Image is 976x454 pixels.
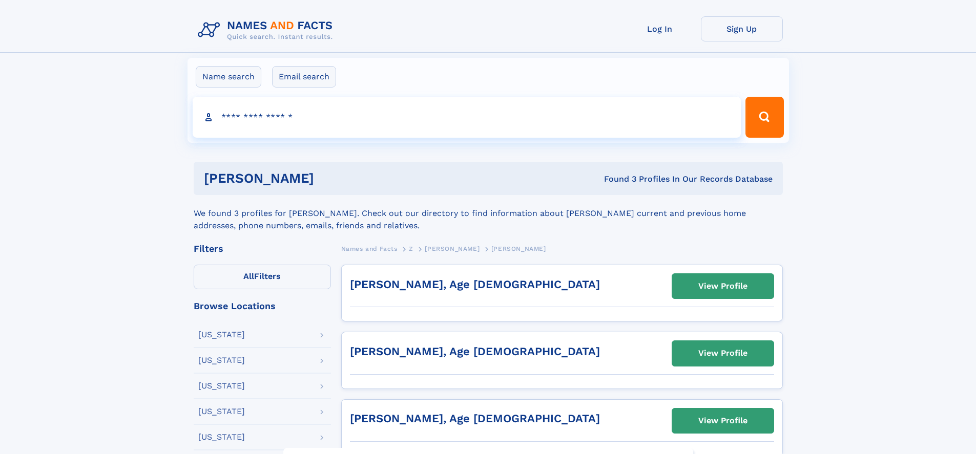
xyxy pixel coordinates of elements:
[196,66,261,88] label: Name search
[194,265,331,289] label: Filters
[745,97,783,138] button: Search Button
[194,16,341,44] img: Logo Names and Facts
[194,244,331,253] div: Filters
[243,271,254,281] span: All
[198,356,245,364] div: [US_STATE]
[204,172,459,185] h1: [PERSON_NAME]
[350,345,600,358] a: [PERSON_NAME], Age [DEMOGRAPHIC_DATA]
[198,407,245,416] div: [US_STATE]
[701,16,783,41] a: Sign Up
[341,242,398,255] a: Names and Facts
[194,301,331,311] div: Browse Locations
[272,66,336,88] label: Email search
[194,195,783,232] div: We found 3 profiles for [PERSON_NAME]. Check out our directory to find information about [PERSON_...
[425,245,480,252] span: [PERSON_NAME]
[409,242,413,255] a: Z
[619,16,701,41] a: Log In
[350,278,600,291] a: [PERSON_NAME], Age [DEMOGRAPHIC_DATA]
[198,382,245,390] div: [US_STATE]
[425,242,480,255] a: [PERSON_NAME]
[672,408,774,433] a: View Profile
[193,97,741,138] input: search input
[698,409,747,433] div: View Profile
[672,274,774,298] a: View Profile
[459,174,773,185] div: Found 3 Profiles In Our Records Database
[698,341,747,365] div: View Profile
[698,274,747,298] div: View Profile
[198,433,245,441] div: [US_STATE]
[409,245,413,252] span: Z
[198,331,245,339] div: [US_STATE]
[491,245,546,252] span: [PERSON_NAME]
[672,341,774,365] a: View Profile
[350,412,600,425] a: [PERSON_NAME], Age [DEMOGRAPHIC_DATA]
